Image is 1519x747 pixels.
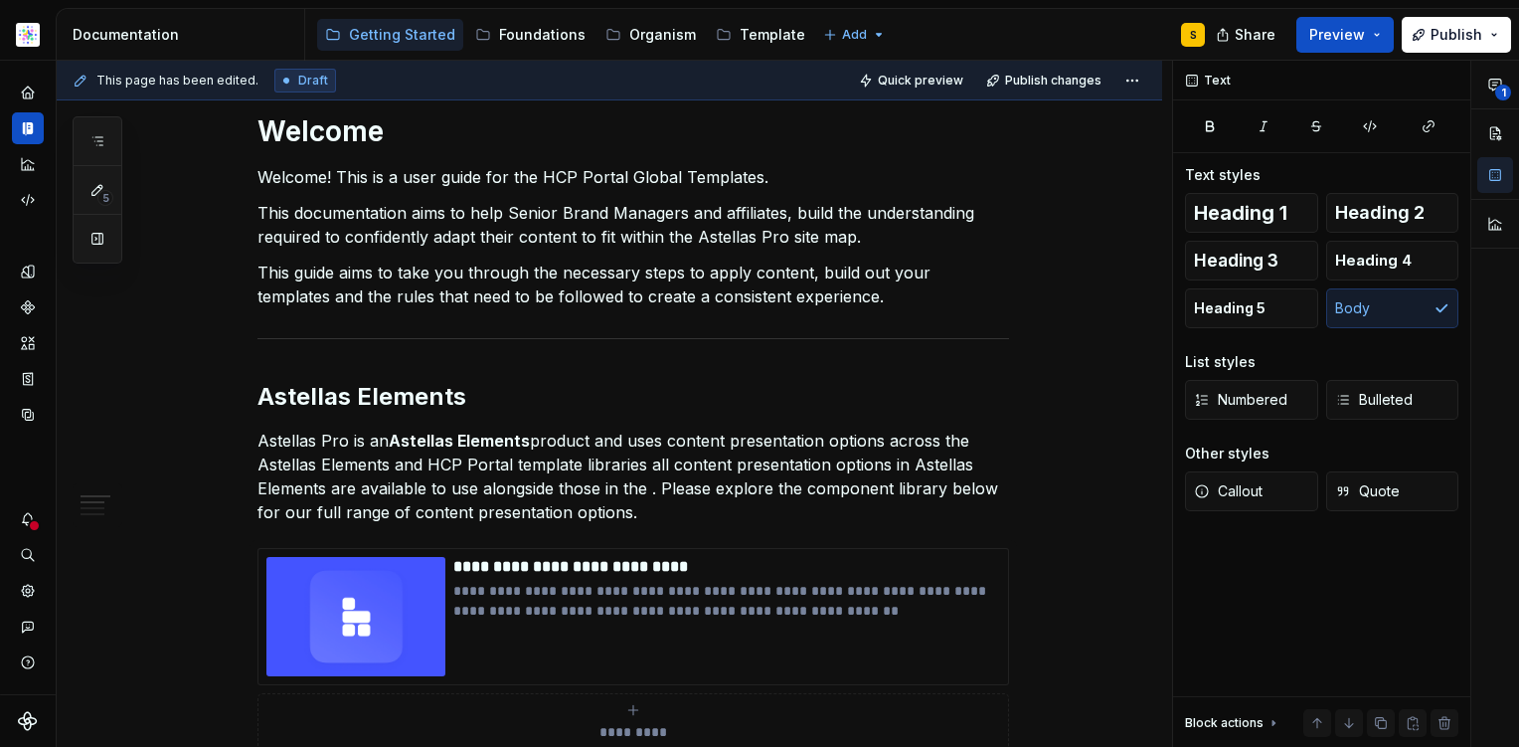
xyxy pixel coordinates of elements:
[1005,73,1101,89] span: Publish changes
[1194,481,1263,501] span: Callout
[1309,25,1365,45] span: Preview
[97,190,113,206] span: 5
[1335,481,1400,501] span: Quote
[18,711,38,731] svg: Supernova Logo
[817,21,892,49] button: Add
[629,25,696,45] div: Organism
[12,148,44,180] a: Analytics
[12,327,44,359] a: Assets
[708,19,813,51] a: Template
[12,291,44,323] a: Components
[12,184,44,216] a: Code automation
[96,73,258,89] span: This page has been edited.
[1185,241,1318,280] button: Heading 3
[12,575,44,607] a: Settings
[1495,85,1511,100] span: 1
[257,429,1009,524] p: Astellas Pro is an product and uses content presentation options across the Astellas Elements and...
[1185,444,1269,464] div: Other styles
[1194,251,1278,271] span: Heading 3
[12,503,44,535] button: Notifications
[980,67,1110,94] button: Publish changes
[266,557,445,676] img: 5bab9c92-5f99-4893-b000-b4006f4cfa1e.png
[1335,203,1425,223] span: Heading 2
[1194,203,1287,223] span: Heading 1
[878,73,963,89] span: Quick preview
[1326,380,1459,420] button: Bulleted
[853,67,972,94] button: Quick preview
[1185,715,1264,731] div: Block actions
[257,201,1009,249] p: This documentation aims to help Senior Brand Managers and affiliates, build the understanding req...
[1326,193,1459,233] button: Heading 2
[1185,352,1256,372] div: List styles
[298,73,328,89] span: Draft
[12,77,44,108] a: Home
[1206,17,1288,53] button: Share
[73,25,296,45] div: Documentation
[1185,380,1318,420] button: Numbered
[597,19,704,51] a: Organism
[1190,27,1197,43] div: S
[12,363,44,395] a: Storybook stories
[740,25,805,45] div: Template
[349,25,455,45] div: Getting Started
[12,611,44,643] button: Contact support
[257,381,1009,413] h2: Astellas Elements
[1402,17,1511,53] button: Publish
[1194,298,1266,318] span: Heading 5
[257,261,1009,308] p: This guide aims to take you through the necessary steps to apply content, build out your template...
[12,399,44,431] a: Data sources
[1185,471,1318,511] button: Callout
[257,165,1009,189] p: Welcome! This is a user guide for the HCP Portal Global Templates.
[1185,709,1281,737] div: Block actions
[1326,471,1459,511] button: Quote
[12,256,44,287] a: Design tokens
[1326,241,1459,280] button: Heading 4
[1335,390,1413,410] span: Bulleted
[842,27,867,43] span: Add
[12,112,44,144] a: Documentation
[389,431,530,451] strong: Astellas Elements
[257,113,1009,149] h1: Welcome
[317,15,813,55] div: Page tree
[1185,165,1261,185] div: Text styles
[16,23,40,47] img: b2369ad3-f38c-46c1-b2a2-f2452fdbdcd2.png
[1185,193,1318,233] button: Heading 1
[12,539,44,571] button: Search ⌘K
[1431,25,1482,45] span: Publish
[467,19,593,51] a: Foundations
[1296,17,1394,53] button: Preview
[1194,390,1287,410] span: Numbered
[499,25,586,45] div: Foundations
[317,19,463,51] a: Getting Started
[1185,288,1318,328] button: Heading 5
[1335,251,1412,271] span: Heading 4
[1235,25,1275,45] span: Share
